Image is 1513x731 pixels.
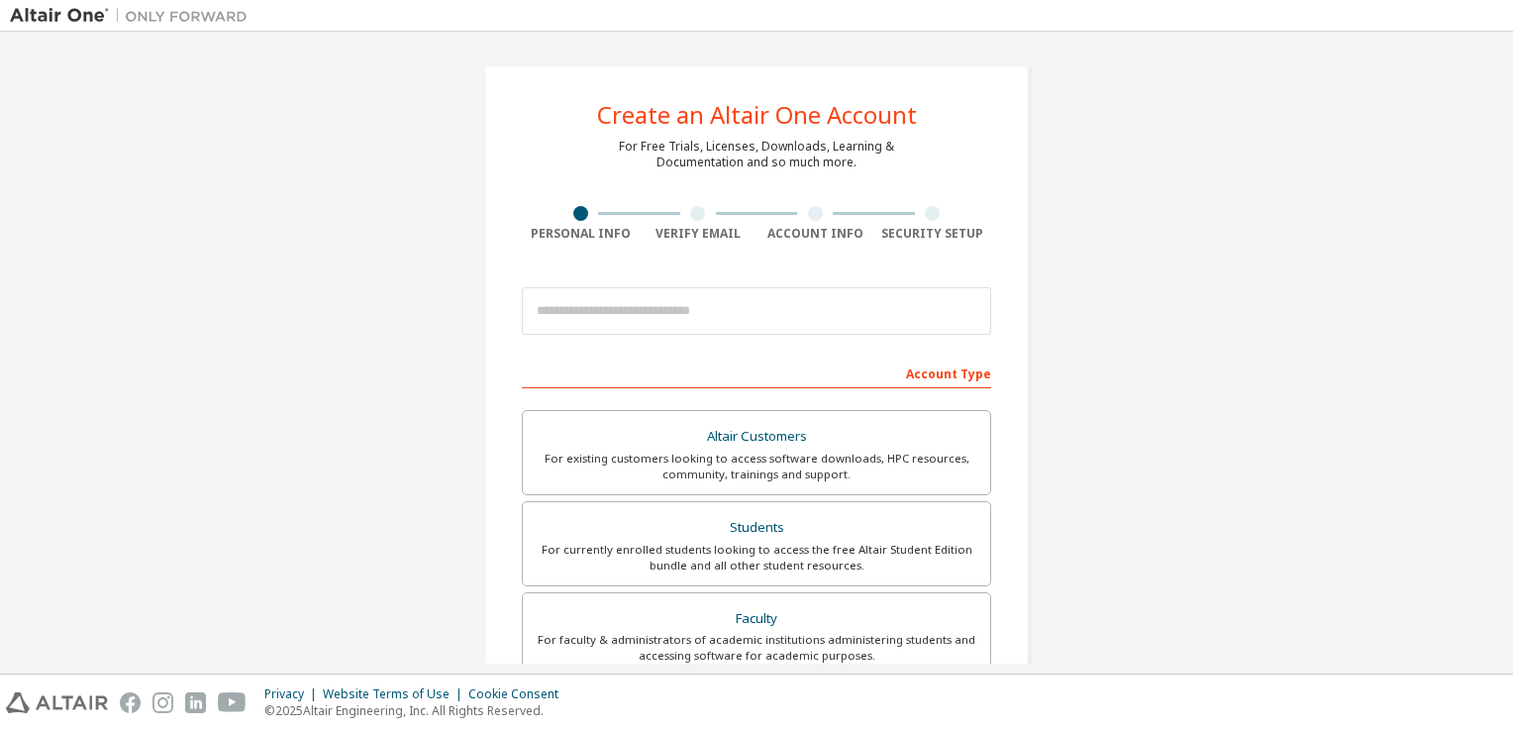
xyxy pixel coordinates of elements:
[535,542,978,574] div: For currently enrolled students looking to access the free Altair Student Edition bundle and all ...
[874,226,992,242] div: Security Setup
[120,692,141,713] img: facebook.svg
[535,451,978,482] div: For existing customers looking to access software downloads, HPC resources, community, trainings ...
[535,423,978,451] div: Altair Customers
[468,686,570,702] div: Cookie Consent
[619,139,894,170] div: For Free Trials, Licenses, Downloads, Learning & Documentation and so much more.
[522,226,640,242] div: Personal Info
[264,686,323,702] div: Privacy
[185,692,206,713] img: linkedin.svg
[597,103,917,127] div: Create an Altair One Account
[323,686,468,702] div: Website Terms of Use
[640,226,757,242] div: Verify Email
[264,702,570,719] p: © 2025 Altair Engineering, Inc. All Rights Reserved.
[535,605,978,633] div: Faculty
[218,692,247,713] img: youtube.svg
[152,692,173,713] img: instagram.svg
[756,226,874,242] div: Account Info
[522,357,991,388] div: Account Type
[6,692,108,713] img: altair_logo.svg
[10,6,257,26] img: Altair One
[535,632,978,664] div: For faculty & administrators of academic institutions administering students and accessing softwa...
[535,514,978,542] div: Students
